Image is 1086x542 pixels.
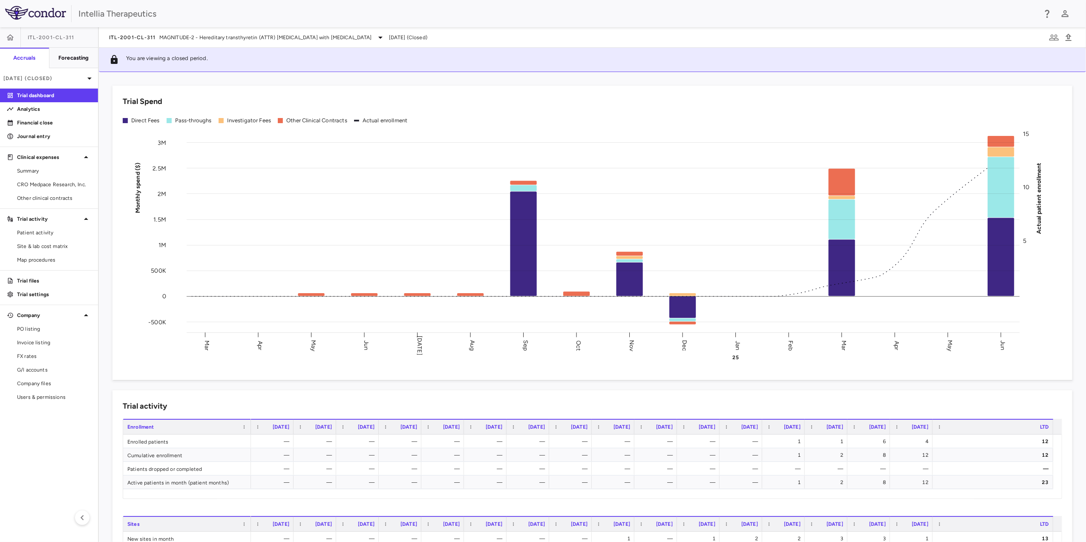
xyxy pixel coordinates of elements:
[827,424,843,430] span: [DATE]
[126,55,208,65] p: You are viewing a closed period.
[656,521,673,527] span: [DATE]
[557,435,588,448] div: —
[123,401,167,412] h6: Trial activity
[940,462,1049,476] div: —
[78,7,1037,20] div: Intellia Therapeutics
[416,336,423,355] text: [DATE]
[389,34,427,41] span: [DATE] (Closed)
[855,462,886,476] div: —
[855,448,886,462] div: 8
[127,424,154,430] span: Enrollment
[17,119,91,127] p: Financial close
[770,462,801,476] div: —
[429,462,460,476] div: —
[642,448,673,462] div: —
[469,340,476,351] text: Aug
[869,424,886,430] span: [DATE]
[429,476,460,489] div: —
[273,424,289,430] span: [DATE]
[770,435,801,448] div: 1
[363,340,370,350] text: Jun
[557,476,588,489] div: —
[1040,521,1049,527] span: LTD
[109,34,156,41] span: ITL-2001-CL-311
[599,448,630,462] div: —
[898,462,928,476] div: —
[727,476,758,489] div: —
[123,476,251,489] div: Active patients in month (patient months)
[898,435,928,448] div: 4
[472,448,502,462] div: —
[131,117,160,124] div: Direct Fees
[134,162,141,213] tspan: Monthly spend ($)
[158,190,166,197] tspan: 2M
[259,476,289,489] div: —
[123,448,251,461] div: Cumulative enrollment
[259,448,289,462] div: —
[522,340,529,351] text: Sep
[5,6,66,20] img: logo-full-SnFGN8VE.png
[127,521,140,527] span: Sites
[528,521,545,527] span: [DATE]
[571,424,588,430] span: [DATE]
[940,476,1049,489] div: 23
[259,435,289,448] div: —
[17,311,81,319] p: Company
[741,521,758,527] span: [DATE]
[642,435,673,448] div: —
[472,435,502,448] div: —
[614,521,630,527] span: [DATE]
[514,476,545,489] div: —
[912,521,928,527] span: [DATE]
[898,448,928,462] div: 12
[685,476,715,489] div: —
[840,340,847,350] text: Mar
[575,340,582,350] text: Oct
[642,476,673,489] div: —
[358,424,374,430] span: [DATE]
[812,462,843,476] div: —
[17,242,91,250] span: Site & lab cost matrix
[893,340,901,350] text: Apr
[514,448,545,462] div: —
[571,521,588,527] span: [DATE]
[256,340,264,350] text: Apr
[123,96,162,107] h6: Trial Spend
[869,521,886,527] span: [DATE]
[17,277,91,285] p: Trial files
[599,462,630,476] div: —
[940,448,1049,462] div: 12
[17,256,91,264] span: Map procedures
[151,267,166,274] tspan: 500K
[912,424,928,430] span: [DATE]
[344,462,374,476] div: —
[514,435,545,448] div: —
[614,424,630,430] span: [DATE]
[175,117,212,124] div: Pass-throughs
[599,476,630,489] div: —
[301,476,332,489] div: —
[344,476,374,489] div: —
[699,521,715,527] span: [DATE]
[486,424,502,430] span: [DATE]
[429,435,460,448] div: —
[733,355,739,360] text: 25
[227,117,271,124] div: Investigator Fees
[557,448,588,462] div: —
[315,424,332,430] span: [DATE]
[855,435,886,448] div: 6
[17,352,91,360] span: FX rates
[400,424,417,430] span: [DATE]
[17,194,91,202] span: Other clinical contracts
[17,291,91,298] p: Trial settings
[429,448,460,462] div: —
[28,34,75,41] span: ITL-2001-CL-311
[656,424,673,430] span: [DATE]
[123,435,251,448] div: Enrolled patients
[681,340,688,351] text: Dec
[642,462,673,476] div: —
[1040,424,1049,430] span: LTD
[158,139,166,146] tspan: 3M
[17,366,91,374] span: G/l accounts
[472,476,502,489] div: —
